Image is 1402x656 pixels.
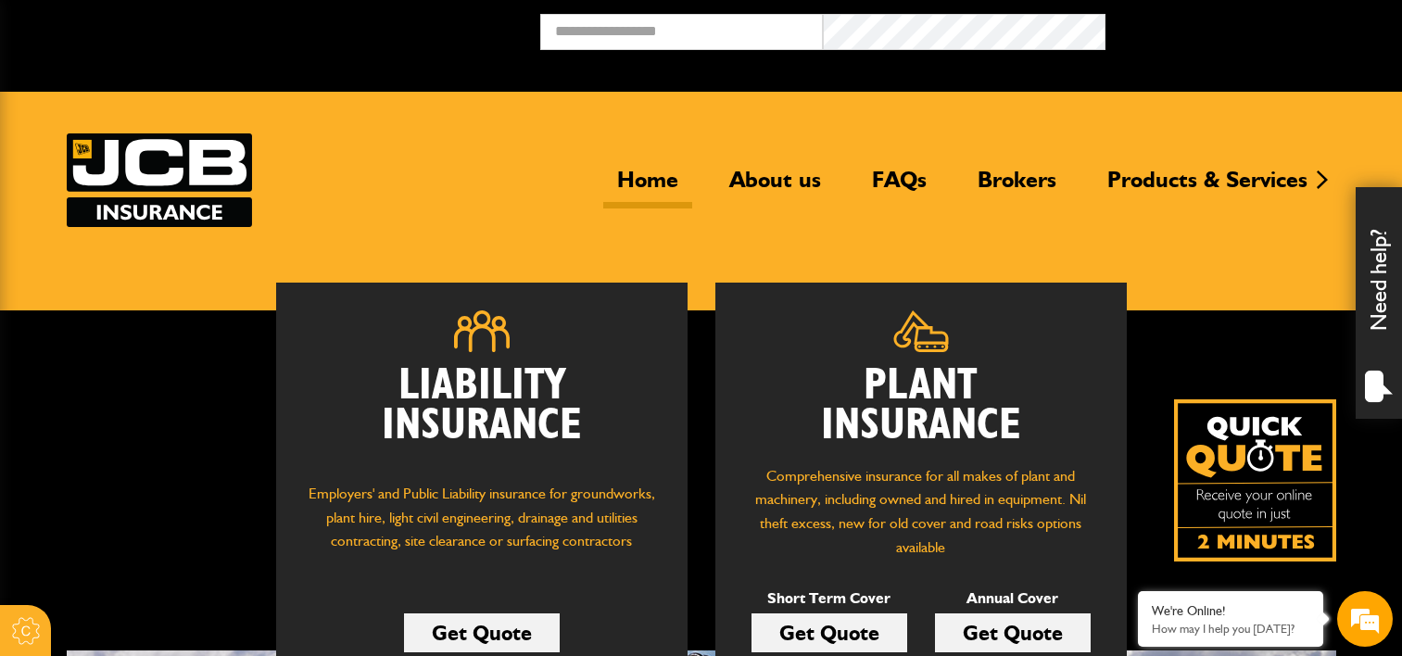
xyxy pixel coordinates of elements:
h2: Liability Insurance [304,366,660,464]
a: Home [603,166,692,208]
div: We're Online! [1152,603,1309,619]
p: Employers' and Public Liability insurance for groundworks, plant hire, light civil engineering, d... [304,482,660,571]
a: About us [715,166,835,208]
img: Quick Quote [1174,399,1336,561]
h2: Plant Insurance [743,366,1099,446]
p: How may I help you today? [1152,622,1309,636]
a: Get Quote [752,613,907,652]
a: Get Quote [935,613,1091,652]
div: Need help? [1356,187,1402,419]
a: FAQs [858,166,941,208]
a: Brokers [964,166,1070,208]
p: Comprehensive insurance for all makes of plant and machinery, including owned and hired in equipm... [743,464,1099,559]
p: Annual Cover [935,587,1091,611]
a: Products & Services [1093,166,1321,208]
img: JCB Insurance Services logo [67,133,252,227]
a: JCB Insurance Services [67,133,252,227]
button: Broker Login [1105,14,1388,43]
p: Short Term Cover [752,587,907,611]
a: Get Quote [404,613,560,652]
a: Get your insurance quote isn just 2-minutes [1174,399,1336,561]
